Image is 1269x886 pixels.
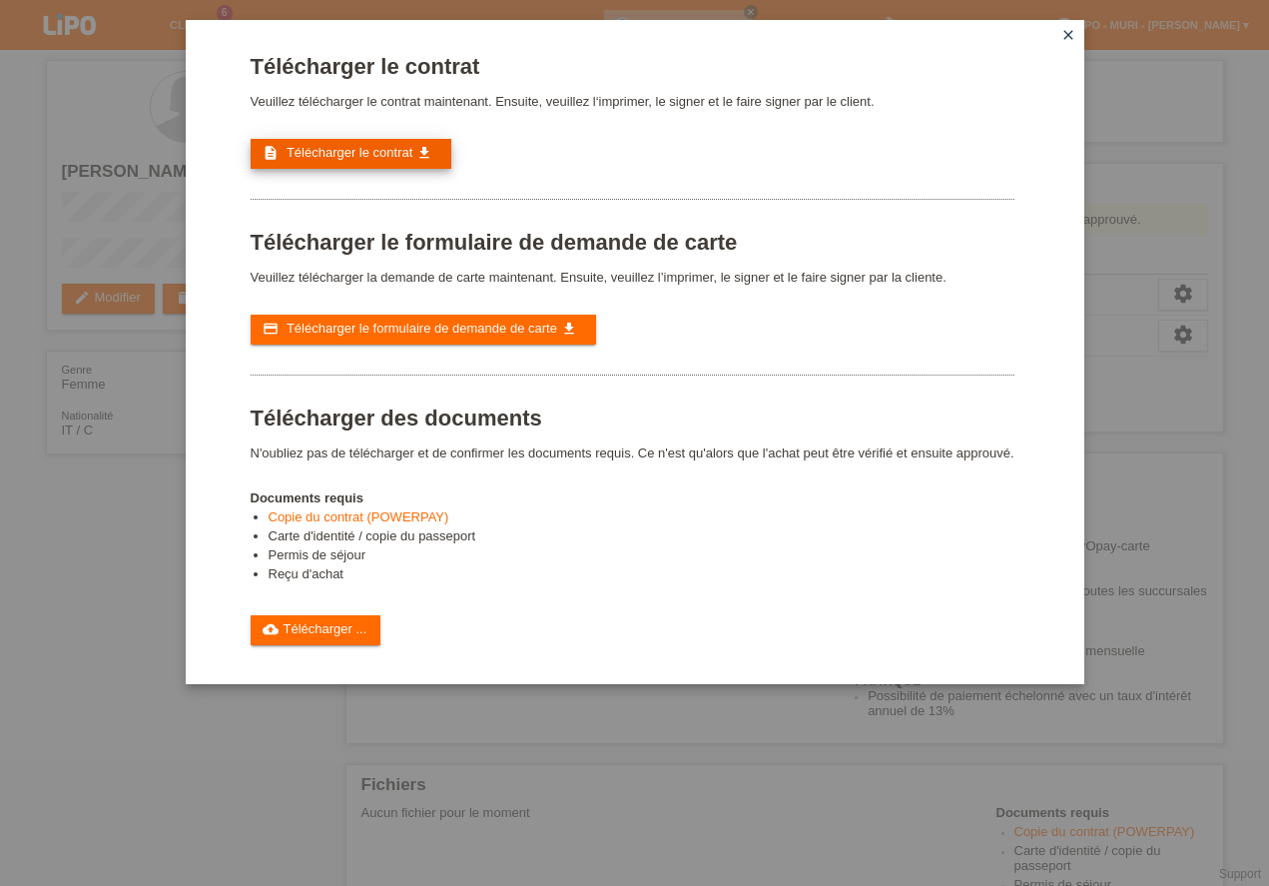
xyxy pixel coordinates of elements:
[1055,25,1081,48] a: close
[561,321,577,337] i: get_app
[251,230,1014,255] h1: Télécharger le formulaire de demande de carte
[251,315,596,345] a: credit_card Télécharger le formulaire de demande de carte get_app
[251,270,1014,285] p: Veuillez télécharger la demande de carte maintenant. Ensuite, veuillez l’imprimer, le signer et l...
[269,528,1014,547] li: Carte d'identité / copie du passeport
[263,321,279,337] i: credit_card
[251,54,1014,79] h1: Télécharger le contrat
[251,445,1014,460] p: N'oubliez pas de télécharger et de confirmer les documents requis. Ce n'est qu'alors que l'achat ...
[416,145,432,161] i: get_app
[251,94,1014,109] p: Veuillez télécharger le contrat maintenant. Ensuite, veuillez l‘imprimer, le signer et le faire s...
[287,145,412,160] span: Télécharger le contrat
[1060,27,1076,43] i: close
[287,321,557,336] span: Télécharger le formulaire de demande de carte
[251,139,451,169] a: description Télécharger le contrat get_app
[251,406,1014,431] h1: Télécharger des documents
[251,490,1014,505] h4: Documents requis
[263,621,279,637] i: cloud_upload
[269,509,449,524] a: Copie du contrat (POWERPAY)
[251,615,381,645] a: cloud_uploadTélécharger ...
[269,547,1014,566] li: Permis de séjour
[263,145,279,161] i: description
[269,566,1014,585] li: Reçu d'achat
